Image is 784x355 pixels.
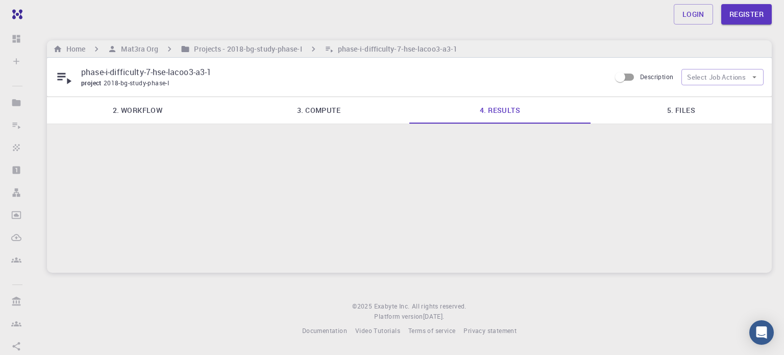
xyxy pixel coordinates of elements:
[591,97,772,124] a: 5. Files
[463,326,517,336] a: Privacy statement
[8,9,22,19] img: logo
[334,43,458,55] h6: phase-i-difficulty-7-hse-lacoo3-a3-1
[408,326,455,335] span: Terms of service
[81,66,602,78] p: phase-i-difficulty-7-hse-lacoo3-a3-1
[47,97,228,124] a: 2. Workflow
[104,79,173,87] span: 2018-bg-study-phase-I
[674,4,713,25] a: Login
[374,302,410,310] span: Exabyte Inc.
[412,301,467,312] span: All rights reserved.
[302,326,347,336] a: Documentation
[408,326,455,336] a: Terms of service
[355,326,400,336] a: Video Tutorials
[374,312,423,322] span: Platform version
[352,301,374,312] span: © 2025
[721,4,772,25] a: Register
[117,43,158,55] h6: Mat3ra Org
[302,326,347,335] span: Documentation
[423,312,445,320] span: [DATE] .
[423,312,445,322] a: [DATE].
[190,43,302,55] h6: Projects - 2018-bg-study-phase-I
[228,97,409,124] a: 3. Compute
[374,301,410,312] a: Exabyte Inc.
[355,326,400,335] span: Video Tutorials
[749,320,774,345] div: Open Intercom Messenger
[681,69,764,85] button: Select Job Actions
[409,97,591,124] a: 4. Results
[463,326,517,335] span: Privacy statement
[81,79,104,87] span: project
[640,73,673,81] span: Description
[62,43,85,55] h6: Home
[51,43,459,55] nav: breadcrumb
